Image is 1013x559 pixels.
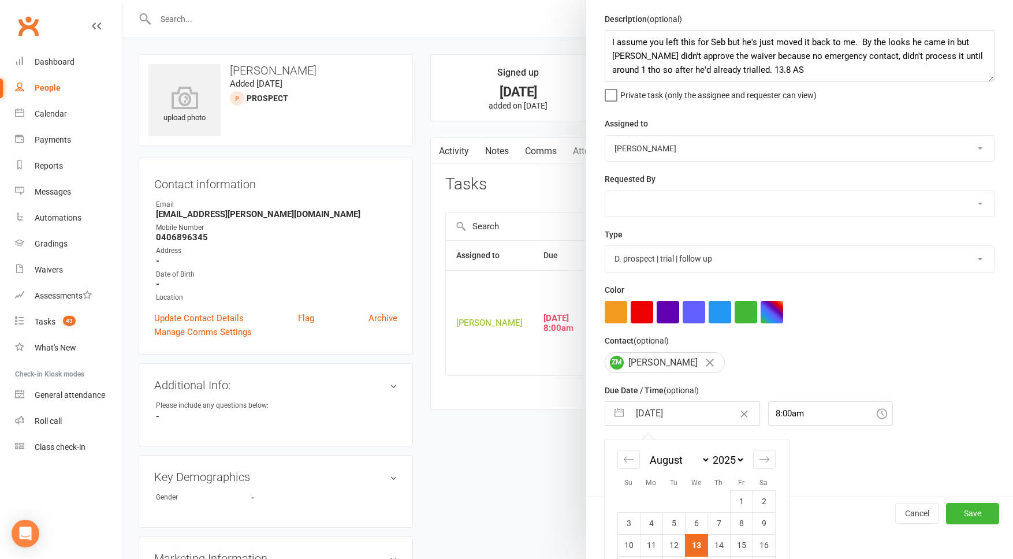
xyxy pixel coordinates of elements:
label: Color [605,284,624,296]
span: Private task (only the assignee and requester can view) [620,87,817,100]
a: Calendar [15,101,122,127]
td: Wednesday, August 6, 2025 [685,512,707,534]
td: Tuesday, August 5, 2025 [662,512,685,534]
td: Sunday, August 3, 2025 [617,512,640,534]
a: Payments [15,127,122,153]
a: General attendance kiosk mode [15,382,122,408]
div: Class check-in [35,442,85,452]
label: Contact [605,334,669,347]
a: Waivers [15,257,122,283]
a: What's New [15,335,122,361]
div: Dashboard [35,57,75,66]
td: Thursday, August 14, 2025 [707,534,730,556]
div: Messages [35,187,71,196]
a: Clubworx [14,12,43,40]
div: What's New [35,343,76,352]
div: General attendance [35,390,105,400]
div: People [35,83,61,92]
a: Dashboard [15,49,122,75]
div: Assessments [35,291,92,300]
small: Mo [646,479,656,487]
a: Messages [15,179,122,205]
a: Gradings [15,231,122,257]
div: Payments [35,135,71,144]
span: Zm [610,356,624,370]
div: Reports [35,161,63,170]
small: Sa [759,479,768,487]
div: Calendar [35,109,67,118]
small: (optional) [664,386,699,395]
a: Class kiosk mode [15,434,122,460]
a: People [15,75,122,101]
td: Friday, August 15, 2025 [730,534,753,556]
div: Tasks [35,317,55,326]
small: Fr [738,479,744,487]
td: Sunday, August 10, 2025 [617,534,640,556]
small: (optional) [634,336,669,345]
button: Cancel [895,503,939,524]
td: Selected. Wednesday, August 13, 2025 [685,534,707,556]
a: Tasks 43 [15,309,122,335]
td: Saturday, August 2, 2025 [753,490,775,512]
div: [PERSON_NAME] [605,352,725,373]
div: Gradings [35,239,68,248]
label: Due Date / Time [605,384,699,397]
td: Saturday, August 9, 2025 [753,512,775,534]
label: Assigned to [605,117,648,130]
label: Email preferences [605,437,672,449]
a: Assessments [15,283,122,309]
span: 43 [63,316,76,326]
td: Monday, August 4, 2025 [640,512,662,534]
small: Tu [670,479,677,487]
td: Thursday, August 7, 2025 [707,512,730,534]
td: Saturday, August 16, 2025 [753,534,775,556]
small: (optional) [647,14,682,24]
div: Open Intercom Messenger [12,520,39,547]
td: Friday, August 1, 2025 [730,490,753,512]
td: Monday, August 11, 2025 [640,534,662,556]
div: Move backward to switch to the previous month. [617,450,640,469]
button: Clear Date [734,403,754,424]
small: Th [714,479,722,487]
button: Save [946,503,999,524]
label: Requested By [605,173,656,185]
div: Move forward to switch to the next month. [753,450,776,469]
small: Su [624,479,632,487]
a: Reports [15,153,122,179]
td: Friday, August 8, 2025 [730,512,753,534]
a: Automations [15,205,122,231]
textarea: I assume you left this for Seb but he's just moved it back to me. By the looks he came in but [PE... [605,30,995,82]
label: Type [605,228,623,241]
label: Description [605,13,682,25]
small: We [691,479,701,487]
div: Roll call [35,416,62,426]
div: Automations [35,213,81,222]
a: Roll call [15,408,122,434]
div: Waivers [35,265,63,274]
td: Tuesday, August 12, 2025 [662,534,685,556]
